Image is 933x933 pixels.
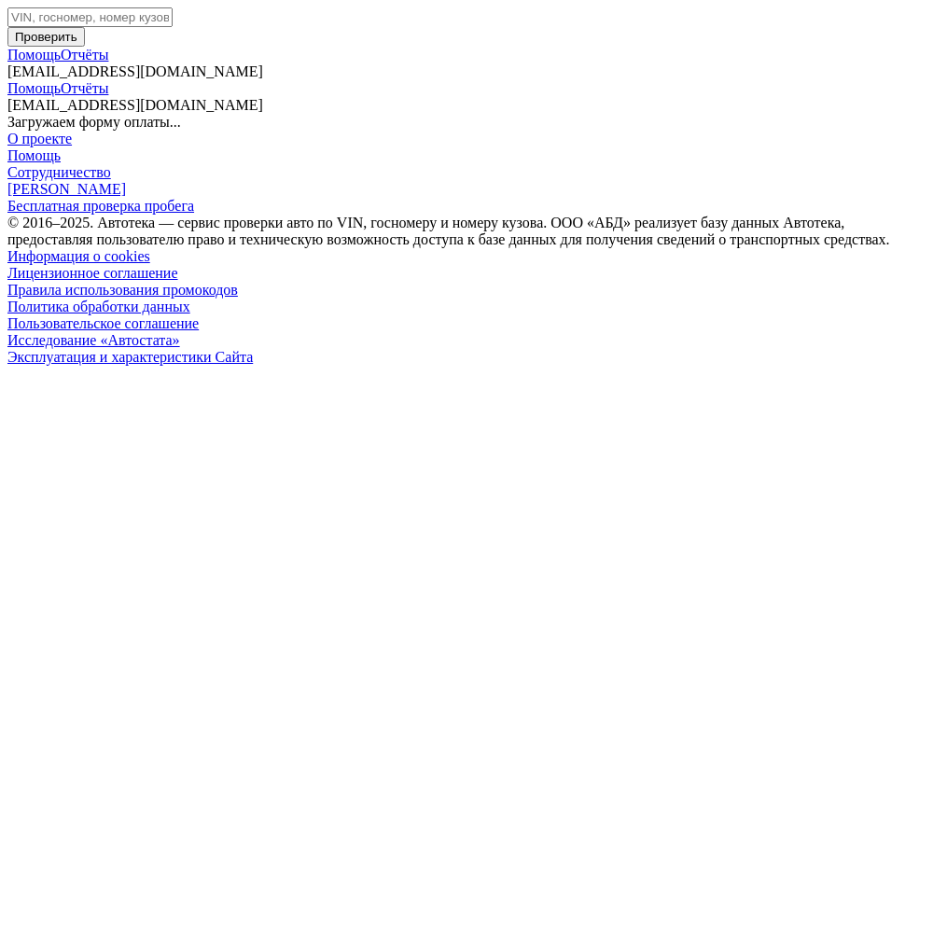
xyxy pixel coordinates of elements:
div: [EMAIL_ADDRESS][DOMAIN_NAME] [7,63,926,80]
input: VIN, госномер, номер кузова [7,7,173,27]
div: Загружаем форму оплаты... [7,114,926,131]
a: Отчёты [61,80,108,96]
a: О проекте [7,131,926,147]
a: Исследование «Автостата» [7,332,926,349]
a: Пользовательское соглашение [7,315,926,332]
a: Правила использования промокодов [7,282,926,299]
a: Политика обработки данных [7,299,926,315]
a: Информация о cookies [7,248,926,265]
button: Проверить [7,27,85,47]
a: [PERSON_NAME] [7,181,926,198]
a: Помощь [7,147,926,164]
a: Бесплатная проверка пробега [7,198,926,215]
a: Эксплуатация и характеристики Сайта [7,349,926,366]
a: Отчёты [61,47,108,63]
div: [EMAIL_ADDRESS][DOMAIN_NAME] [7,97,926,114]
a: Сотрудничество [7,164,926,181]
span: Проверить [15,30,77,44]
a: Лицензионное соглашение [7,265,926,282]
a: Помощь [7,80,61,96]
a: Помощь [7,47,61,63]
div: © 2016– 2025 . Автотека — сервис проверки авто по VIN, госномеру и номеру кузова. ООО «АБД» реали... [7,215,926,248]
